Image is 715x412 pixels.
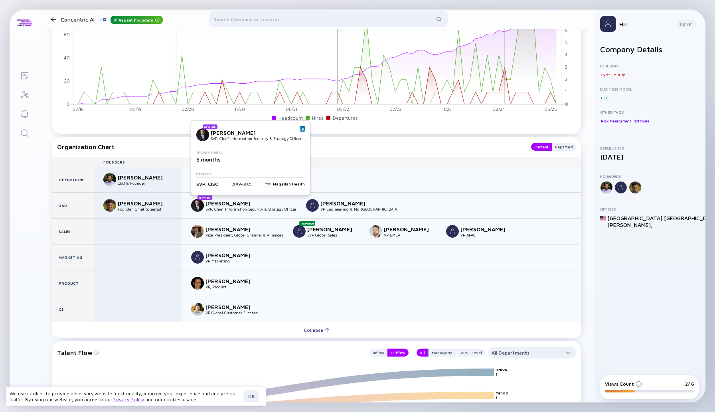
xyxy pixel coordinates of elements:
div: Concentric AI [61,14,163,24]
button: Inflow [369,349,387,357]
div: Collapse [299,324,334,336]
div: Other Tags [600,110,699,114]
button: VP/C-Level [457,349,485,357]
img: Lane Sullivan Linkedin Profile [300,127,304,131]
div: Cyber Security [600,71,626,79]
div: CEO & Founder [118,181,170,185]
img: Jonathan E. picture [293,225,306,238]
div: Marketing [52,244,94,270]
a: Search [10,123,40,142]
tspan: 05/19 [130,107,142,112]
div: Founders [600,174,699,179]
div: [PERSON_NAME] [205,200,258,207]
div: [PERSON_NAME] [307,226,360,233]
div: [PERSON_NAME] [384,226,437,233]
button: Outflow [387,349,409,357]
tspan: 20 [64,78,70,83]
div: SVP, CISO [196,181,219,187]
img: Lane Sullivan picture [196,128,209,141]
tspan: 05/25 [544,107,557,112]
tspan: 0 [67,101,70,106]
div: [GEOGRAPHIC_DATA][PERSON_NAME] , [607,215,662,228]
div: Tenure in Position [196,151,302,154]
div: Industry [600,63,699,68]
tspan: 2 [565,77,567,82]
div: Magellan Health [265,181,305,187]
div: [DATE] [600,153,699,161]
div: Current [531,143,552,151]
tspan: 3 [565,64,567,69]
tspan: 08/21 [286,107,297,112]
div: Offices [600,207,699,211]
div: Founders [94,160,182,164]
div: Talent Flow [57,347,361,359]
img: Karthik Krishnan picture [103,173,116,186]
div: VP EMEA [384,233,437,237]
button: All [417,349,428,357]
tspan: 02/20 [182,107,194,112]
tspan: 11/20 [235,107,245,112]
tspan: 0 [565,101,568,106]
div: VP, Product [205,284,258,289]
div: Software [633,117,650,125]
div: VP Global Customer Success [205,310,258,315]
tspan: 5 [565,40,568,45]
text: 1 [496,372,497,377]
div: Business Model [600,87,699,91]
div: VP/C-Levels [182,160,581,164]
div: Operations [52,167,94,192]
button: Managerial [428,349,457,357]
a: Magellan Health logoMagellan Health [265,181,305,187]
button: OK [243,390,259,402]
a: Lists [10,65,40,85]
div: 2/ 6 [685,381,694,387]
div: VP APAC [460,233,513,237]
div: We use cookies to provide necessary website functionality, improve your experience and analyze ou... [10,390,240,402]
img: Cyrus Tehrani picture [191,251,204,264]
div: CS [52,296,94,322]
div: VP Marketing [205,258,258,263]
tspan: 11/23 [442,107,452,112]
button: Departed [552,143,576,151]
tspan: 4 [565,52,568,57]
tspan: 07/18 [72,107,84,112]
div: [PERSON_NAME] [118,200,170,207]
a: Reminders [10,104,40,123]
a: Investor Map [10,85,40,104]
img: Chris Farrelly picture [446,225,459,238]
tspan: 08/24 [492,107,505,112]
div: Vice President, Global Channel & Alliances [205,233,283,237]
div: New Hire [203,124,217,129]
div: Views Count [605,381,642,387]
img: Lane Sullivan picture [191,199,204,212]
img: Dan Broussard picture [191,225,204,238]
text: 1 [496,395,497,400]
tspan: 05/22 [337,107,349,112]
img: Stephen Green picture [369,225,382,238]
div: [PERSON_NAME] [320,200,373,207]
div: Promotion [299,221,315,226]
div: Founder, Chief Scientist [118,207,170,211]
img: United States Flag [600,215,606,221]
div: [PERSON_NAME] [118,174,170,181]
div: VP Engineering & Md [GEOGRAPHIC_DATA] [320,207,399,211]
text: Yahoo [496,390,508,395]
text: Druva [496,367,507,372]
img: Magellan Health logo [265,181,271,187]
div: Sales [52,219,94,244]
img: Sanjay Krishnan picture [191,277,204,290]
div: Previously [196,172,302,176]
div: [PERSON_NAME] [205,304,258,310]
h2: Company Details [600,45,699,54]
div: [PERSON_NAME] [205,252,258,258]
div: [PERSON_NAME] [205,278,258,284]
div: Product [52,270,94,296]
div: New Hire [198,195,212,200]
button: Sign In [676,20,696,28]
